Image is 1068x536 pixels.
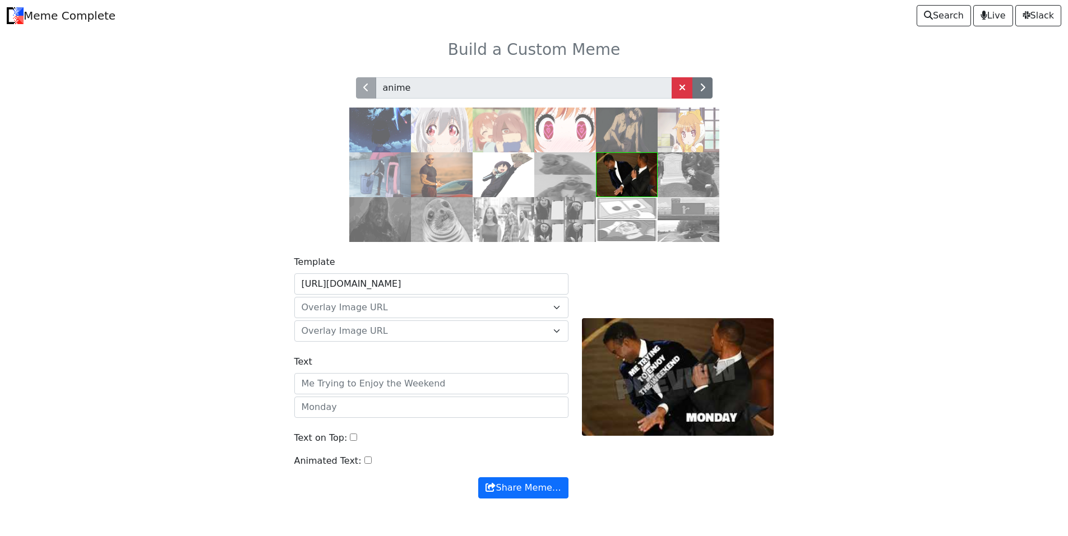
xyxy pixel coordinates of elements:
input: Me Trying to Enjoy the Weekend [294,373,568,394]
img: drake.jpg [534,152,596,197]
img: db.jpg [473,197,534,242]
label: Text on Top: [294,431,348,445]
img: a9615697d8cd1dee05b0ba8a9f1ea9a5.gif [658,108,719,152]
input: Background Image URL [294,273,568,295]
img: gru.jpg [534,197,596,242]
img: ams.jpg [411,197,473,242]
span: Overlay Image URL [294,320,568,342]
button: Share Meme… [478,477,568,498]
h3: Build a Custom Meme [171,40,898,59]
span: Slack [1023,9,1054,22]
span: Overlay Image URL [302,324,548,338]
img: 37eb70c25d3d462cf79b18540e54ea59.jpg [596,108,658,152]
span: Live [981,9,1006,22]
img: tumblr_pi0dkzBfjK1x8tb8lo1_1280.png [473,152,534,197]
img: Meme Complete [7,7,24,24]
img: giphy.gif [349,152,411,197]
img: f5f27448c036af645c27467c789ad759.gif [349,108,411,152]
a: Live [973,5,1013,26]
span: Overlay Image URL [302,301,548,314]
img: meats-back-lotr.gif [349,197,411,242]
a: Search [917,5,971,26]
label: Template [294,255,335,269]
a: Slack [1015,5,1061,26]
img: anime-choke.gif [473,108,534,152]
input: Template name or description... [376,77,672,99]
img: ds.jpg [596,197,658,242]
a: Meme Complete [7,4,115,27]
label: Text [294,355,312,369]
img: exit.jpg [658,197,719,242]
span: Overlay Image URL [302,325,388,336]
img: 345xczmrab7.gif [534,108,596,152]
span: Overlay Image URL [302,302,388,313]
input: Monday [294,397,568,418]
img: 0*S3e8HT3hN-_7tYWX.png [411,152,473,197]
span: Search [924,9,964,22]
label: Animated Text: [294,454,362,468]
span: Overlay Image URL [294,297,568,318]
img: grave.jpg [658,152,719,197]
img: anime-tyan.gif [411,108,473,152]
img: slap.jpg [596,152,658,197]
